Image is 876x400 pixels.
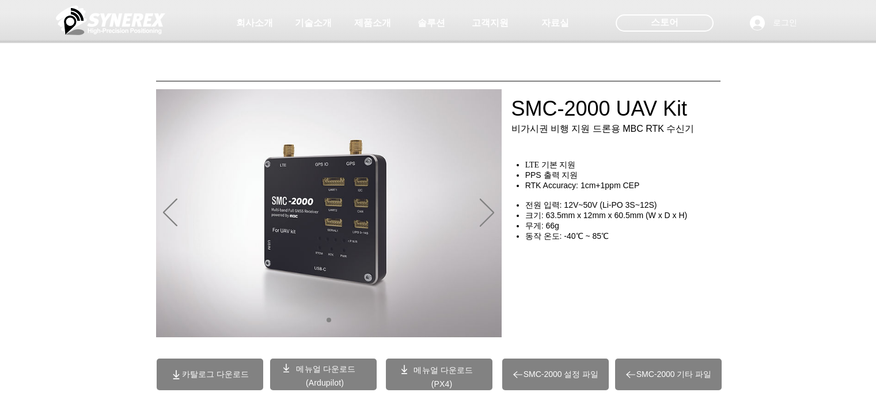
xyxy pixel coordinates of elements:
[525,211,688,220] span: 크기: 63.5mm x 12mm x 60.5mm (W x D x H)
[525,231,609,241] span: 동작 온도: -40℃ ~ 85℃
[525,181,640,190] span: RTK Accuracy: 1cm+1ppm CEP
[525,200,657,209] span: 전원 입력: 12V~50V (Li-PO 3S~12S)
[615,359,722,390] a: SMC-2000 기타 파일
[163,199,177,228] button: 이전
[327,318,331,322] a: 01
[461,12,519,35] a: 고객지원
[354,17,391,29] span: 제품소개
[616,14,714,32] div: 스토어
[480,199,494,228] button: 다음
[285,12,342,35] a: 기술소개
[418,17,445,29] span: 솔루션
[157,359,263,390] a: 카탈로그 다운로드
[403,12,460,35] a: 솔루션
[296,364,355,374] a: 메뉴얼 다운로드
[651,16,678,29] span: 스토어
[431,379,453,388] a: (PX4)
[472,17,509,29] span: 고객지원
[236,17,273,29] span: 회사소개
[526,12,584,35] a: 자료실
[414,365,473,375] a: 메뉴얼 다운로드
[636,369,712,380] span: SMC-2000 기타 파일
[541,17,569,29] span: 자료실
[769,17,801,29] span: 로그인
[56,3,165,37] img: 씨너렉스_White_simbol_대지 1.png
[344,12,401,35] a: 제품소개
[156,89,502,337] img: SMC2000.jpg
[226,12,283,35] a: 회사소개
[502,359,609,390] a: SMC-2000 설정 파일
[295,17,332,29] span: 기술소개
[742,12,805,34] button: 로그인
[306,378,344,387] a: (Ardupilot)
[525,221,559,230] span: 무게: 66g
[322,318,335,322] nav: 슬라이드
[524,369,599,380] span: SMC-2000 설정 파일
[156,89,502,337] div: 슬라이드쇼
[182,369,249,380] span: 카탈로그 다운로드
